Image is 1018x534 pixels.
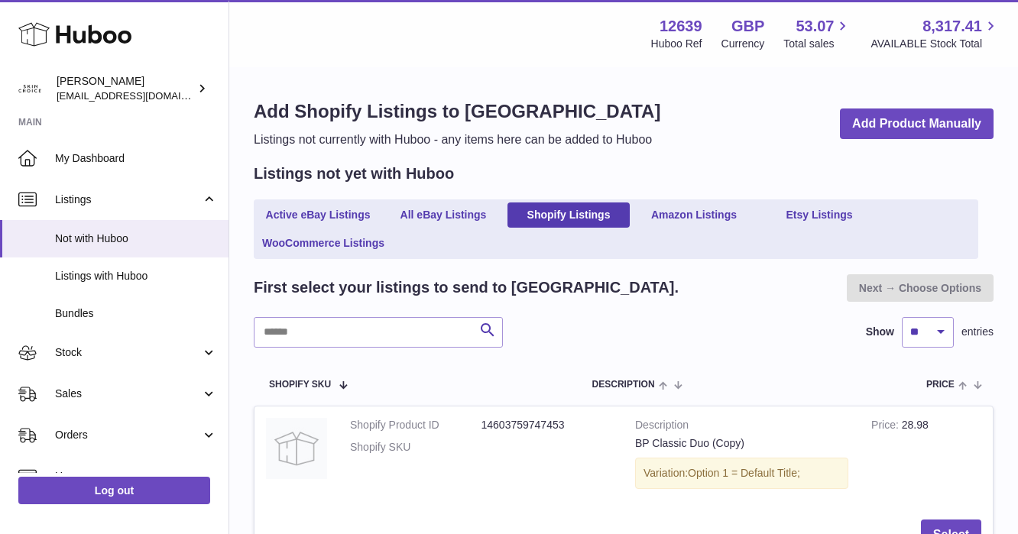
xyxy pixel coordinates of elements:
span: Listings with Huboo [55,269,217,283]
img: admin@skinchoice.com [18,77,41,100]
dt: Shopify Product ID [350,418,481,432]
dd: 14603759747453 [481,418,613,432]
dt: Shopify SKU [350,440,481,455]
span: AVAILABLE Stock Total [870,37,1000,51]
label: Show [866,325,894,339]
span: Sales [55,387,201,401]
span: Price [926,380,955,390]
a: Log out [18,477,210,504]
span: Not with Huboo [55,231,217,246]
span: Total sales [783,37,851,51]
a: 53.07 Total sales [783,16,851,51]
span: My Dashboard [55,151,217,166]
span: Option 1 = Default Title; [688,467,800,479]
a: 8,317.41 AVAILABLE Stock Total [870,16,1000,51]
strong: Price [871,419,902,435]
strong: Description [635,418,848,436]
p: Listings not currently with Huboo - any items here can be added to Huboo [254,131,660,148]
div: [PERSON_NAME] [57,74,194,103]
div: Huboo Ref [651,37,702,51]
span: Stock [55,345,201,360]
span: Description [592,380,655,390]
span: [EMAIL_ADDRESS][DOMAIN_NAME] [57,89,225,102]
span: 53.07 [796,16,834,37]
span: Bundles [55,306,217,321]
span: Listings [55,193,201,207]
span: 28.98 [902,419,929,431]
h2: First select your listings to send to [GEOGRAPHIC_DATA]. [254,277,679,298]
span: entries [961,325,994,339]
h1: Add Shopify Listings to [GEOGRAPHIC_DATA] [254,99,660,124]
span: Usage [55,469,217,484]
span: Orders [55,428,201,442]
span: 8,317.41 [922,16,982,37]
a: Add Product Manually [840,108,994,140]
a: Etsy Listings [758,202,880,228]
a: All eBay Listings [382,202,504,228]
span: Shopify SKU [269,380,331,390]
div: Variation: [635,458,848,489]
a: Active eBay Listings [257,202,379,228]
strong: GBP [731,16,764,37]
a: Shopify Listings [507,202,630,228]
div: Currency [721,37,765,51]
a: Amazon Listings [633,202,755,228]
h2: Listings not yet with Huboo [254,163,454,184]
a: WooCommerce Listings [257,231,390,256]
strong: 12639 [660,16,702,37]
div: BP Classic Duo (Copy) [635,436,848,451]
img: no-photo.jpg [266,418,327,479]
